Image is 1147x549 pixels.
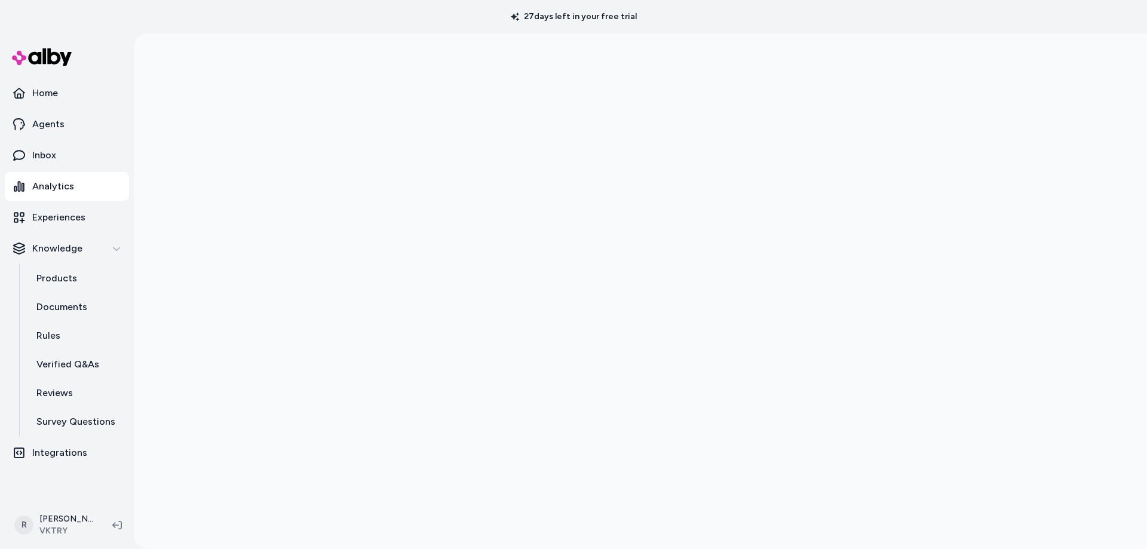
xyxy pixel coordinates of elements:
p: Documents [36,300,87,314]
a: Inbox [5,141,129,170]
p: 27 days left in your free trial [504,11,644,23]
p: Integrations [32,446,87,460]
a: Documents [24,293,129,321]
button: Knowledge [5,234,129,263]
p: Inbox [32,148,56,162]
p: Analytics [32,179,74,194]
p: Agents [32,117,65,131]
p: Products [36,271,77,286]
a: Integrations [5,438,129,467]
a: Survey Questions [24,407,129,436]
p: Home [32,86,58,100]
a: Analytics [5,172,129,201]
button: R[PERSON_NAME]VKTRY [7,506,103,544]
p: Verified Q&As [36,357,99,372]
a: Experiences [5,203,129,232]
span: R [14,516,33,535]
p: Rules [36,329,60,343]
a: Verified Q&As [24,350,129,379]
a: Rules [24,321,129,350]
p: Knowledge [32,241,82,256]
a: Reviews [24,379,129,407]
a: Products [24,264,129,293]
img: alby Logo [12,48,72,66]
p: Reviews [36,386,73,400]
p: Survey Questions [36,415,115,429]
a: Agents [5,110,129,139]
a: Home [5,79,129,108]
p: [PERSON_NAME] [39,513,93,525]
span: VKTRY [39,525,93,537]
p: Experiences [32,210,85,225]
